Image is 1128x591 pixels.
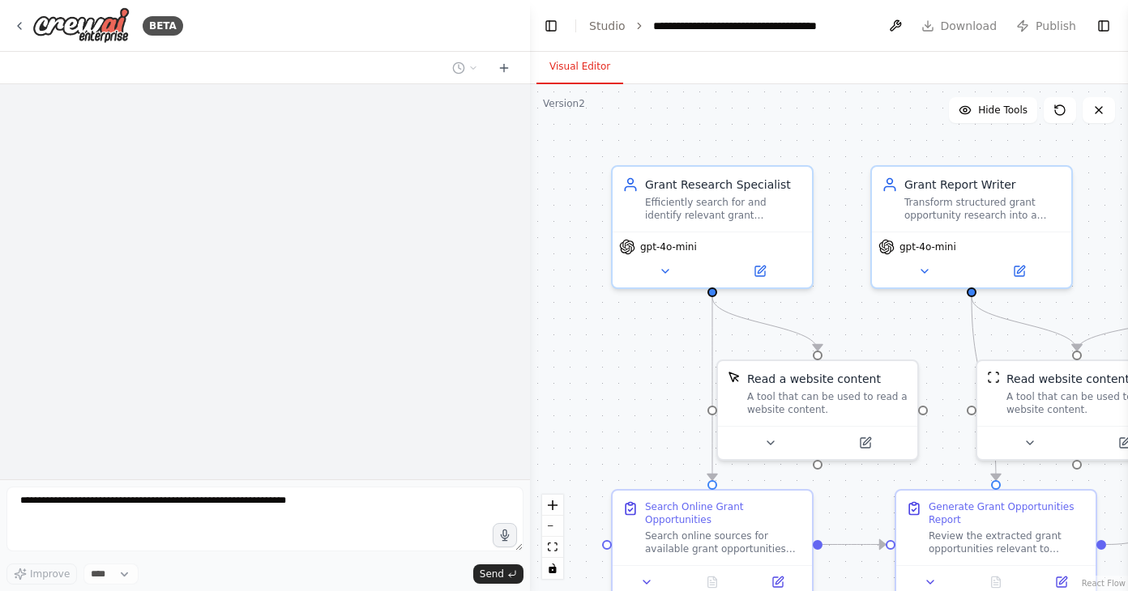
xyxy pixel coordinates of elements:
[904,196,1062,222] div: Transform structured grant opportunity research into a clear, actionable, and visually organized ...
[963,297,1085,351] g: Edge from 02c51ad5-7313-4cf4-ade8-0a636d59ea1d to e12914b9-e929-4d18-94d9-a5ffdf69d98d
[645,529,802,555] div: Search online sources for available grant opportunities using the provided {grant_type}, {grant_a...
[542,495,563,516] button: zoom in
[716,359,919,461] div: ScrapeElementFromWebsiteToolRead a website contentA tool that can be used to read a website content.
[480,568,504,580] span: Send
[143,16,183,36] div: BETA
[543,97,585,110] div: Version 2
[929,529,1086,555] div: Review the extracted grant opportunities relevant to {grant_type}, {grant_amount}, {spiritual_org...
[747,371,881,387] div: Read a website content
[542,558,563,579] button: toggle interactivity
[899,240,956,253] span: gpt-4o-mini
[640,240,697,253] span: gpt-4o-mini
[747,390,908,416] div: A tool that can be used to read a website content.
[536,50,623,84] button: Visual Editor
[473,564,523,584] button: Send
[822,537,886,553] g: Edge from f8691236-51fe-4711-8544-47821221f806 to 20f1b364-87e4-493b-bfc2-efaff1be1c06
[704,297,826,351] g: Edge from 58c64ef2-7bb1-4ae6-9087-347c7629ef5e to acac2b6c-5c8d-4e09-9484-0aaf11ce6be5
[491,58,517,78] button: Start a new chat
[645,500,802,526] div: Search Online Grant Opportunities
[611,165,814,289] div: Grant Research SpecialistEfficiently search for and identify relevant grant opportunities online ...
[542,537,563,558] button: fit view
[978,104,1028,117] span: Hide Tools
[819,433,911,453] button: Open in side panel
[589,18,817,34] nav: breadcrumb
[929,500,1086,526] div: Generate Grant Opportunities Report
[30,568,70,580] span: Improve
[446,58,485,78] button: Switch to previous chat
[963,297,1004,480] g: Edge from 02c51ad5-7313-4cf4-ade8-0a636d59ea1d to 20f1b364-87e4-493b-bfc2-efaff1be1c06
[949,97,1037,123] button: Hide Tools
[645,196,802,222] div: Efficiently search for and identify relevant grant opportunities online based on {grant_type}, {g...
[1092,15,1115,37] button: Show right sidebar
[870,165,1073,289] div: Grant Report WriterTransform structured grant opportunity research into a clear, actionable, and ...
[540,15,562,37] button: Hide left sidebar
[987,371,1000,384] img: ScrapeWebsiteTool
[728,371,741,384] img: ScrapeElementFromWebsiteTool
[973,261,1065,281] button: Open in side panel
[714,261,805,281] button: Open in side panel
[32,7,130,44] img: Logo
[6,563,77,585] button: Improve
[589,19,626,32] a: Studio
[542,516,563,537] button: zoom out
[904,176,1062,193] div: Grant Report Writer
[645,176,802,193] div: Grant Research Specialist
[542,495,563,579] div: React Flow controls
[704,297,720,480] g: Edge from 58c64ef2-7bb1-4ae6-9087-347c7629ef5e to f8691236-51fe-4711-8544-47821221f806
[1082,579,1126,588] a: React Flow attribution
[493,523,517,547] button: Click to speak your automation idea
